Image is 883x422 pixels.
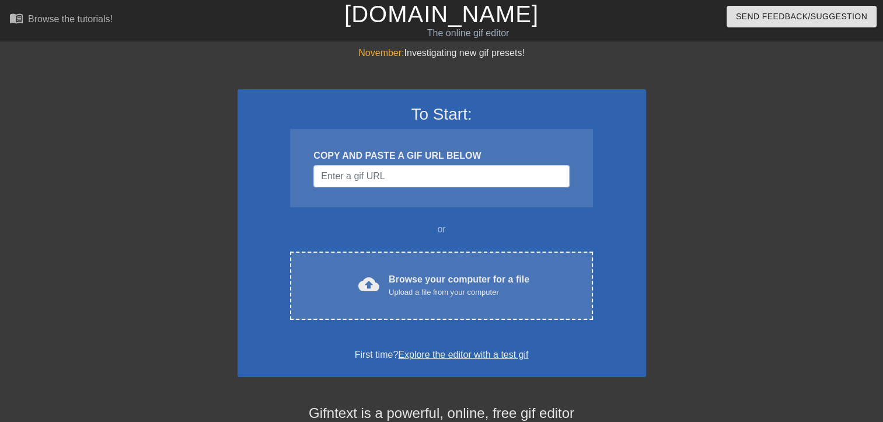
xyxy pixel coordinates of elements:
[389,287,529,298] div: Upload a file from your computer
[727,6,877,27] button: Send Feedback/Suggestion
[268,222,616,236] div: or
[358,274,379,295] span: cloud_upload
[300,26,636,40] div: The online gif editor
[9,11,113,29] a: Browse the tutorials!
[9,11,23,25] span: menu_book
[253,348,631,362] div: First time?
[398,350,528,360] a: Explore the editor with a test gif
[28,14,113,24] div: Browse the tutorials!
[344,1,539,27] a: [DOMAIN_NAME]
[736,9,867,24] span: Send Feedback/Suggestion
[313,149,569,163] div: COPY AND PASTE A GIF URL BELOW
[238,46,646,60] div: Investigating new gif presets!
[238,405,646,422] h4: Gifntext is a powerful, online, free gif editor
[253,104,631,124] h3: To Start:
[389,273,529,298] div: Browse your computer for a file
[313,165,569,187] input: Username
[358,48,404,58] span: November:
